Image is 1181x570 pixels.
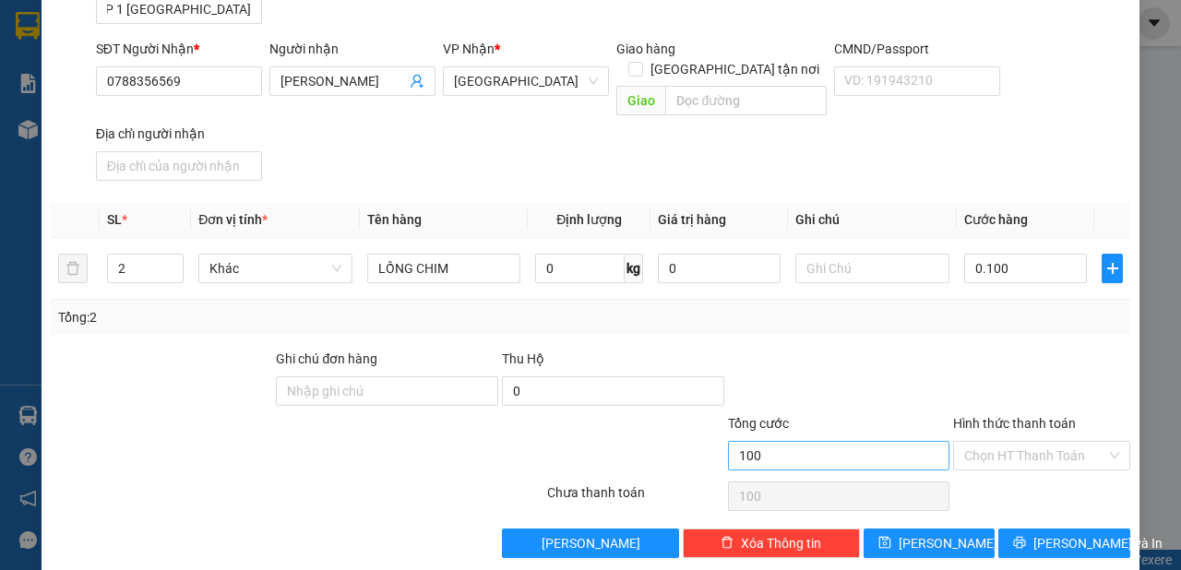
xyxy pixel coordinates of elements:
span: printer [1013,536,1026,551]
div: Tổng: 2 [58,307,458,327]
span: [PERSON_NAME] và In [1033,533,1163,553]
span: VP Nhận [443,42,495,56]
button: deleteXóa Thông tin [683,528,860,558]
span: Xóa Thông tin [741,533,821,553]
span: Giao hàng [616,42,675,56]
span: [GEOGRAPHIC_DATA] tận nơi [643,59,827,79]
input: VD: Bàn, Ghế [367,254,521,283]
span: Tổng cước [728,416,789,431]
span: Định lượng [556,212,622,227]
button: save[PERSON_NAME] [864,528,996,558]
button: delete [58,254,88,283]
span: Đơn vị tính [198,212,268,227]
div: Người nhận [269,39,435,59]
span: Khác [209,255,341,282]
span: SL [107,212,122,227]
span: delete [721,536,734,551]
button: [PERSON_NAME] [502,528,679,558]
div: SĐT Người Nhận [96,39,262,59]
div: Địa chỉ người nhận [96,124,262,144]
span: Sài Gòn [454,67,598,95]
span: [PERSON_NAME] [542,533,640,553]
input: Dọc đường [665,86,826,115]
span: user-add [410,74,424,89]
span: Cước hàng [964,212,1028,227]
button: printer[PERSON_NAME] và In [998,528,1130,558]
label: Ghi chú đơn hàng [276,351,377,366]
label: Hình thức thanh toán [953,416,1076,431]
div: Chưa thanh toán [545,482,726,515]
input: Ghi chú đơn hàng [276,376,498,406]
th: Ghi chú [788,202,957,238]
span: plus [1103,261,1122,276]
span: save [878,536,891,551]
input: 0 [658,254,781,283]
button: plus [1102,254,1123,283]
span: Thu Hộ [502,351,544,366]
span: Tên hàng [367,212,422,227]
span: [PERSON_NAME] [899,533,997,553]
div: CMND/Passport [834,39,1000,59]
span: Giá trị hàng [658,212,726,227]
span: kg [625,254,643,283]
span: Giao [616,86,665,115]
input: Địa chỉ của người nhận [96,151,262,181]
input: Ghi Chú [795,254,949,283]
